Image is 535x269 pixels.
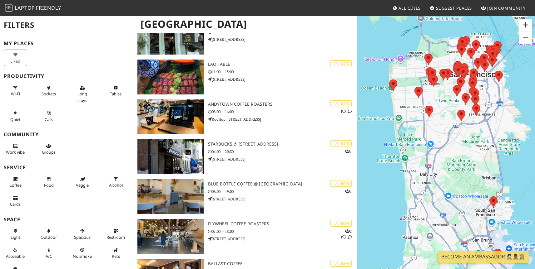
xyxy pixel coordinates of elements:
[37,174,61,190] button: Food
[134,99,357,134] a: Andytown Coffee Roasters | 62% 11 Andytown Coffee Roasters 08:00 – 16:00 Rooftop, [STREET_ADDRESS]
[4,217,130,223] h3: Space
[10,117,21,122] span: Quiet
[42,91,56,97] span: Power sockets
[478,2,528,14] a: Join Community
[208,181,357,187] h3: Blue Bottle Coffee @ [GEOGRAPHIC_DATA]
[340,228,352,240] p: 2 1 1
[36,4,61,11] span: Friendly
[4,174,27,190] button: Coffee
[208,116,357,122] p: Rooftop, [STREET_ADDRESS]
[4,132,130,137] h3: Community
[208,221,357,227] h3: Flywheel Coffee Roasters
[37,245,61,261] button: A/C
[104,83,127,99] button: Tables
[4,245,27,261] button: Accessible
[519,31,532,44] button: Zoom out
[73,253,92,259] span: Smoke free
[9,182,22,188] span: Coffee
[104,245,127,261] button: Pets
[330,140,352,147] div: | 61%
[71,226,94,242] button: Spacious
[208,228,357,234] p: 07:00 – 18:00
[399,5,421,11] span: All Cities
[5,3,61,14] a: LaptopFriendly LaptopFriendly
[15,4,35,11] span: Laptop
[340,108,352,114] p: 1 1
[71,245,94,261] button: No smoke
[104,226,127,242] button: Restroom
[4,73,130,79] h3: Productivity
[438,251,529,263] a: Become an Ambassador 🤵🏻‍♀️🤵🏾‍♂️🤵🏼‍♀️
[208,102,357,107] h3: Andytown Coffee Roasters
[37,108,61,124] button: Calls
[4,16,130,35] h2: Filters
[11,91,20,97] span: Stable Wi-Fi
[77,91,87,103] span: Long stays
[208,156,357,162] p: [STREET_ADDRESS]
[137,60,204,94] img: Lao Table
[519,19,532,31] button: Zoom in
[390,2,423,14] a: All Cities
[208,76,357,82] p: [STREET_ADDRESS]
[6,253,25,259] span: Accessible
[330,220,352,227] div: | 60%
[208,149,357,155] p: 04:00 – 20:30
[208,261,357,267] h3: Ballast Coffee
[5,4,12,12] img: LaptopFriendly
[37,226,61,242] button: Outdoor
[11,234,20,240] span: Natural light
[46,253,52,259] span: Air conditioned
[208,236,357,242] p: [STREET_ADDRESS]
[4,193,27,209] button: Cards
[107,234,125,240] span: Restroom
[134,60,357,94] a: Lao Table | 62% Lao Table 11:00 – 15:00 [STREET_ADDRESS]
[208,62,357,67] h3: Lao Table
[4,226,27,242] button: Light
[44,182,54,188] span: Food
[134,219,357,254] a: Flywheel Coffee Roasters | 60% 211 Flywheel Coffee Roasters 07:00 – 18:00 [STREET_ADDRESS]
[4,108,27,124] button: Quiet
[137,99,204,134] img: Andytown Coffee Roasters
[4,83,27,99] button: Wi-Fi
[136,16,355,33] h1: [GEOGRAPHIC_DATA]
[4,165,130,171] h3: Service
[109,182,123,188] span: Alcohol
[6,149,25,155] span: People working
[345,188,352,194] p: 1
[427,2,475,14] a: Suggest Places
[4,141,27,157] button: Work vibe
[42,149,56,155] span: Group tables
[104,174,127,190] button: Alcohol
[208,189,357,195] p: 06:00 – 19:00
[137,219,204,254] img: Flywheel Coffee Roasters
[71,83,94,105] button: Long stays
[10,201,21,207] span: Credit cards
[208,196,357,202] p: [STREET_ADDRESS]
[345,148,352,154] p: 1
[45,117,53,122] span: Video/audio calls
[4,41,130,46] h3: My Places
[330,260,352,267] div: | 58%
[208,109,357,115] p: 08:00 – 16:00
[208,142,357,147] h3: Starbucks @ [STREET_ADDRESS]
[330,100,352,107] div: | 62%
[137,179,204,214] img: Blue Bottle Coffee @ Fillmore St
[37,141,61,157] button: Groups
[76,182,89,188] span: Veggie
[37,83,61,99] button: Sockets
[134,139,357,174] a: Starbucks @ 2222 Fillmore St | 61% 1 Starbucks @ [STREET_ADDRESS] 04:00 – 20:30 [STREET_ADDRESS]
[110,91,121,97] span: Work-friendly tables
[330,60,352,67] div: | 62%
[41,234,57,240] span: Outdoor area
[134,179,357,214] a: Blue Bottle Coffee @ Fillmore St | 60% 1 Blue Bottle Coffee @ [GEOGRAPHIC_DATA] 06:00 – 19:00 [ST...
[487,5,526,11] span: Join Community
[71,174,94,190] button: Veggie
[74,234,91,240] span: Spacious
[137,139,204,174] img: Starbucks @ 2222 Fillmore St
[112,253,120,259] span: Pet friendly
[436,5,472,11] span: Suggest Places
[330,180,352,187] div: | 60%
[208,69,357,75] p: 11:00 – 15:00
